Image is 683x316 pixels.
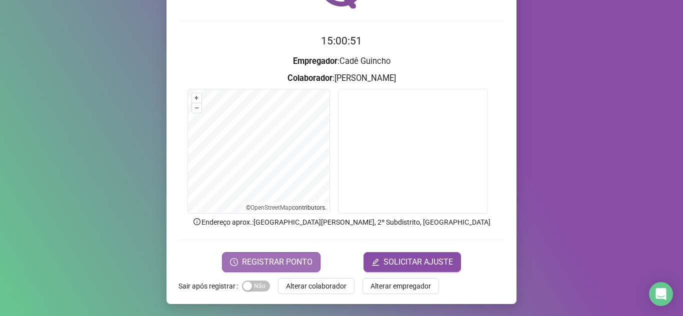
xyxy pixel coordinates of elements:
[192,93,201,103] button: +
[383,256,453,268] span: SOLICITAR AJUSTE
[178,217,504,228] p: Endereço aprox. : [GEOGRAPHIC_DATA][PERSON_NAME], 2º Subdistrito, [GEOGRAPHIC_DATA]
[192,217,201,226] span: info-circle
[287,73,332,83] strong: Colaborador
[321,35,362,47] time: 15:00:51
[363,252,461,272] button: editSOLICITAR AJUSTE
[230,258,238,266] span: clock-circle
[370,281,431,292] span: Alterar empregador
[278,278,354,294] button: Alterar colaborador
[178,55,504,68] h3: : Cadê Guincho
[250,204,292,211] a: OpenStreetMap
[286,281,346,292] span: Alterar colaborador
[178,72,504,85] h3: : [PERSON_NAME]
[222,252,320,272] button: REGISTRAR PONTO
[293,56,337,66] strong: Empregador
[371,258,379,266] span: edit
[649,282,673,306] div: Open Intercom Messenger
[178,278,242,294] label: Sair após registrar
[246,204,326,211] li: © contributors.
[362,278,439,294] button: Alterar empregador
[242,256,312,268] span: REGISTRAR PONTO
[192,103,201,113] button: –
